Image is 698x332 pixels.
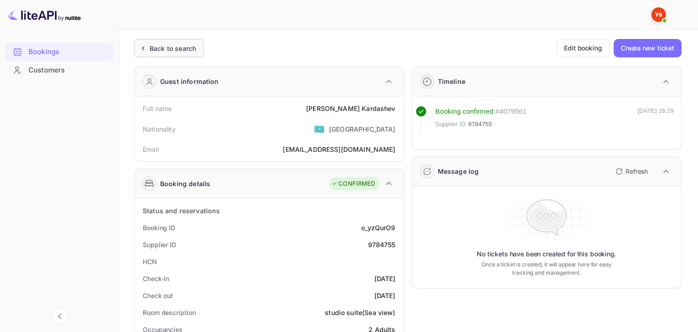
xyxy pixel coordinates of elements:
[368,240,395,249] div: 9784755
[143,291,173,300] div: Check out
[143,206,220,216] div: Status and reservations
[610,164,652,179] button: Refresh
[143,240,176,249] div: Supplier ID
[314,121,324,137] span: United States
[361,223,395,232] div: o_yzQurO9
[614,39,681,57] button: Create new ticket
[475,260,619,277] p: Once a ticket is created, it will appear here for easy tracking and management.
[374,274,396,283] div: [DATE]
[7,7,81,22] img: LiteAPI logo
[325,308,395,317] div: studio suite(Sea view)
[438,77,465,86] div: Timeline
[160,179,210,188] div: Booking details
[625,166,648,176] p: Refresh
[51,308,68,325] button: Collapse navigation
[6,61,113,78] a: Customers
[438,166,479,176] div: Message log
[637,106,674,133] div: [DATE] 16:29
[6,43,113,61] div: Bookings
[143,308,195,317] div: Room description
[495,106,526,117] div: # 4079561
[436,106,494,117] div: Booking confirmed
[150,44,196,53] div: Back to search
[6,43,113,60] a: Bookings
[374,291,396,300] div: [DATE]
[556,39,610,57] button: Edit booking
[143,124,176,134] div: Nationality
[143,274,169,283] div: Check-in
[28,65,109,76] div: Customers
[468,120,492,129] span: 9784755
[283,144,395,154] div: [EMAIL_ADDRESS][DOMAIN_NAME]
[329,124,396,134] div: [GEOGRAPHIC_DATA]
[477,249,616,259] p: No tickets have been created for this booking.
[143,223,175,232] div: Booking ID
[160,77,219,86] div: Guest information
[143,257,157,266] div: HCN
[28,47,109,57] div: Bookings
[143,144,159,154] div: Email
[331,179,375,188] div: CONFIRMED
[306,104,395,113] div: [PERSON_NAME] Kardashev
[436,120,468,129] span: Supplier ID:
[651,7,666,22] img: Yandex Support
[143,104,172,113] div: Full name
